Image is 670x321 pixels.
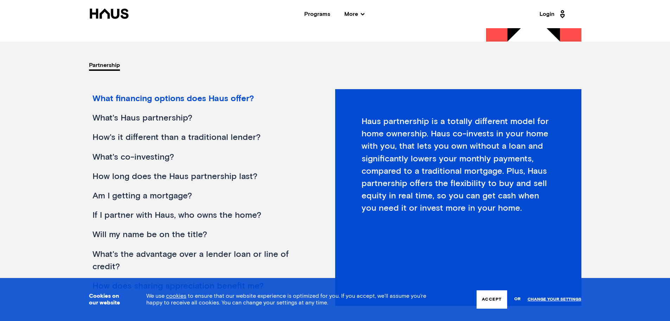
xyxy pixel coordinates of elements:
[89,89,311,109] div: What financing options does Haus offer?
[89,186,311,206] div: Am I getting a mortgage?
[344,11,364,17] span: More
[89,109,311,128] div: What's Haus partnership?
[89,206,311,225] div: If I partner with Haus, who owns the home?
[89,167,311,186] div: How long does the Haus partnership last?
[89,293,129,306] h3: Cookies on our website
[89,225,311,245] div: Will my name be on the title?
[540,8,567,20] a: Login
[146,293,426,305] span: We use to ensure that our website experience is optimized for you. If you accept, we’ll assume yo...
[335,89,581,306] div: Haus partnership is a totally different model for home ownership. Haus co-invests in your home wi...
[89,128,311,147] div: How's it different than a traditional lender?
[514,293,521,305] span: or
[89,245,311,277] div: What's the advantage over a lender loan or line of credit?
[166,293,186,299] a: cookies
[477,290,507,309] button: Accept
[89,148,311,167] div: What's co-investing?
[528,297,581,302] a: Change your settings
[89,59,120,72] div: partnership
[89,277,311,296] div: How does sharing appreciation benefit me?
[304,11,330,17] a: Programs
